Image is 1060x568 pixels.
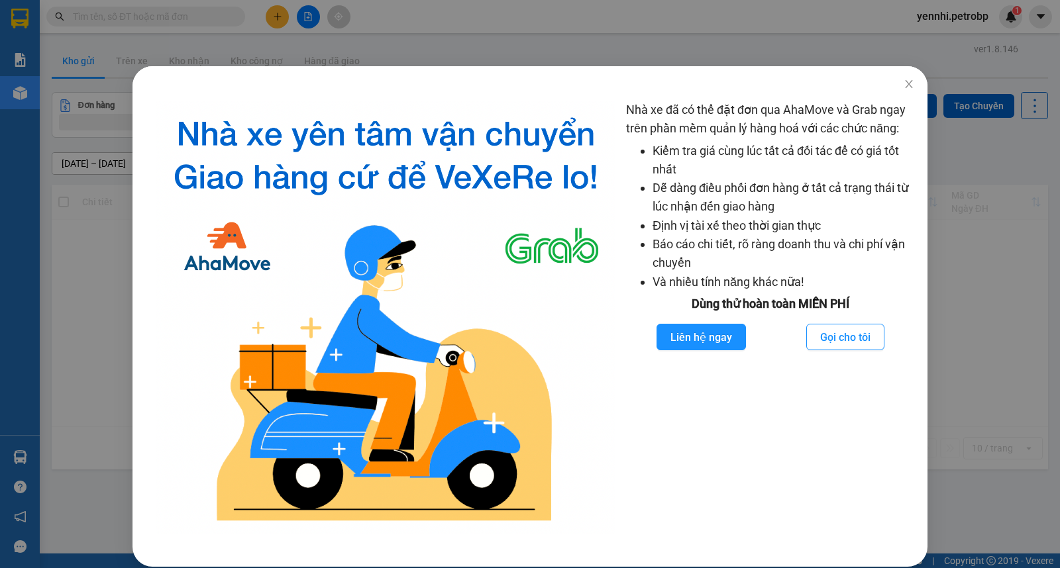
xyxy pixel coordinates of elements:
[626,295,914,313] div: Dùng thử hoàn toàn MIỄN PHÍ
[626,101,914,534] div: Nhà xe đã có thể đặt đơn qua AhaMove và Grab ngay trên phần mềm quản lý hàng hoá với các chức năng:
[156,101,615,534] img: logo
[904,79,914,89] span: close
[653,179,914,216] li: Dễ dàng điều phối đơn hàng ở tất cả trạng thái từ lúc nhận đến giao hàng
[653,216,914,235] li: Định vị tài xế theo thời gian thực
[670,329,732,346] span: Liên hệ ngay
[653,273,914,291] li: Và nhiều tính năng khác nữa!
[820,329,871,346] span: Gọi cho tôi
[806,324,884,350] button: Gọi cho tôi
[890,66,927,103] button: Close
[657,324,746,350] button: Liên hệ ngay
[653,235,914,273] li: Báo cáo chi tiết, rõ ràng doanh thu và chi phí vận chuyển
[653,142,914,179] li: Kiểm tra giá cùng lúc tất cả đối tác để có giá tốt nhất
